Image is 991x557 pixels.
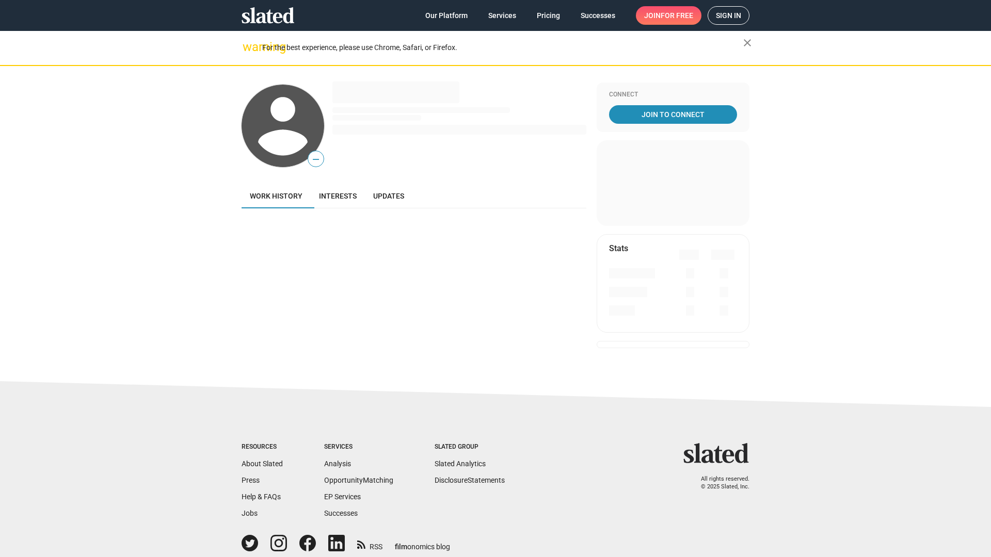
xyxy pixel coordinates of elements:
span: for free [661,6,693,25]
p: All rights reserved. © 2025 Slated, Inc. [690,476,749,490]
div: Connect [609,91,737,99]
a: About Slated [242,460,283,468]
div: Services [324,443,393,451]
span: Successes [581,6,615,25]
mat-icon: warning [243,41,255,53]
div: For the best experience, please use Chrome, Safari, or Firefox. [262,41,743,55]
a: Our Platform [417,6,476,25]
mat-icon: close [741,37,754,49]
a: OpportunityMatching [324,476,393,484]
div: Resources [242,443,283,451]
a: Successes [572,6,624,25]
span: Updates [373,192,404,200]
span: Work history [250,192,302,200]
a: Slated Analytics [435,460,486,468]
span: Join To Connect [611,105,735,124]
a: RSS [357,536,382,552]
a: DisclosureStatements [435,476,505,484]
span: Services [488,6,516,25]
a: Jobs [242,509,258,517]
span: Interests [319,192,357,200]
span: film [395,543,407,551]
a: Interests [311,184,365,208]
span: Sign in [716,7,741,24]
mat-card-title: Stats [609,243,628,254]
span: Our Platform [425,6,468,25]
a: Join To Connect [609,105,737,124]
a: filmonomics blog [395,534,450,552]
div: Slated Group [435,443,505,451]
a: Updates [365,184,412,208]
a: Press [242,476,260,484]
a: Help & FAQs [242,493,281,501]
span: — [308,153,324,166]
a: Successes [324,509,358,517]
a: Sign in [708,6,749,25]
a: Pricing [529,6,568,25]
a: Work history [242,184,311,208]
span: Pricing [537,6,560,25]
span: Join [644,6,693,25]
a: Analysis [324,460,351,468]
a: Joinfor free [636,6,701,25]
a: EP Services [324,493,361,501]
a: Services [480,6,524,25]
